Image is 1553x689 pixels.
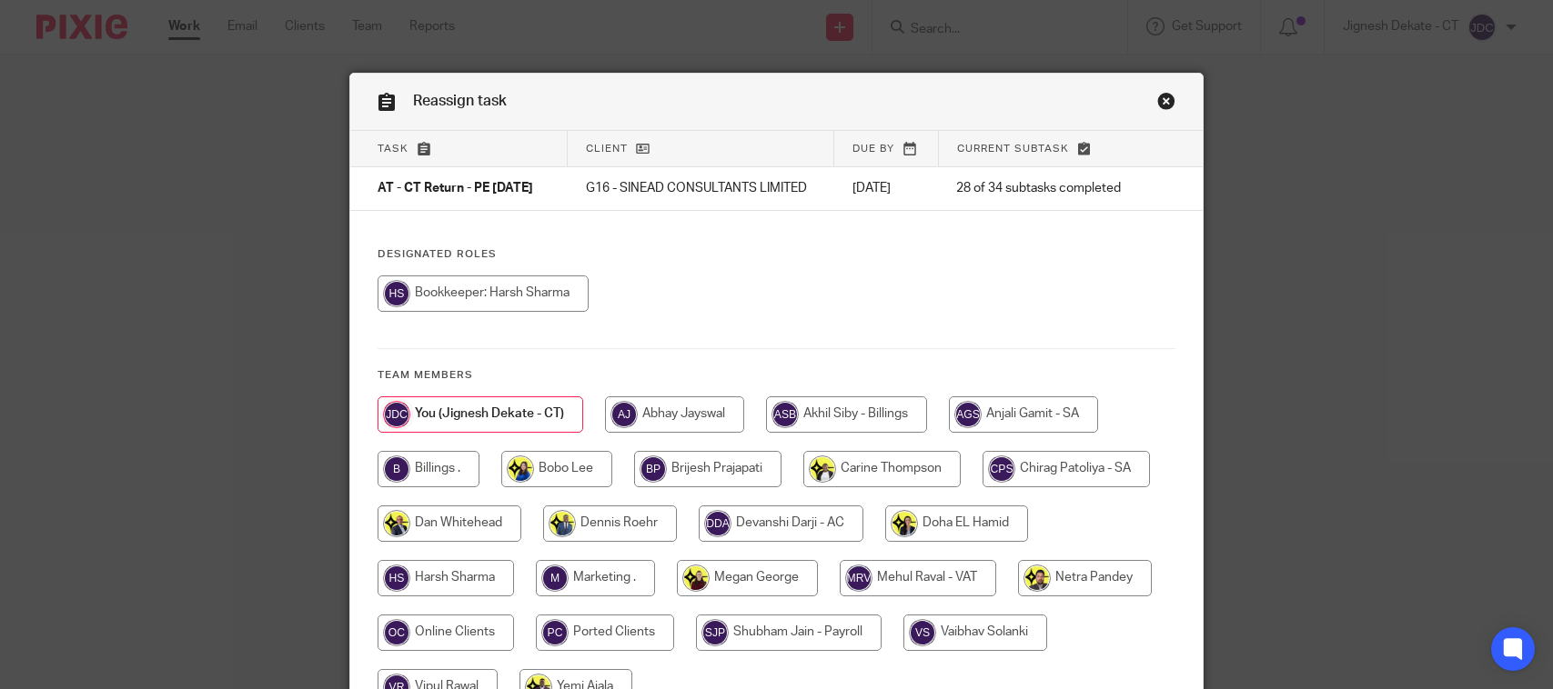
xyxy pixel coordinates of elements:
span: Due by [852,144,894,154]
a: Close this dialog window [1157,92,1175,116]
span: Task [378,144,408,154]
td: 28 of 34 subtasks completed [938,167,1146,211]
span: Client [586,144,628,154]
h4: Team members [378,368,1175,383]
h4: Designated Roles [378,247,1175,262]
p: [DATE] [852,179,921,197]
span: AT - CT Return - PE [DATE] [378,183,533,195]
span: Reassign task [413,94,507,108]
p: G16 - SINEAD CONSULTANTS LIMITED [586,179,816,197]
span: Current subtask [957,144,1069,154]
